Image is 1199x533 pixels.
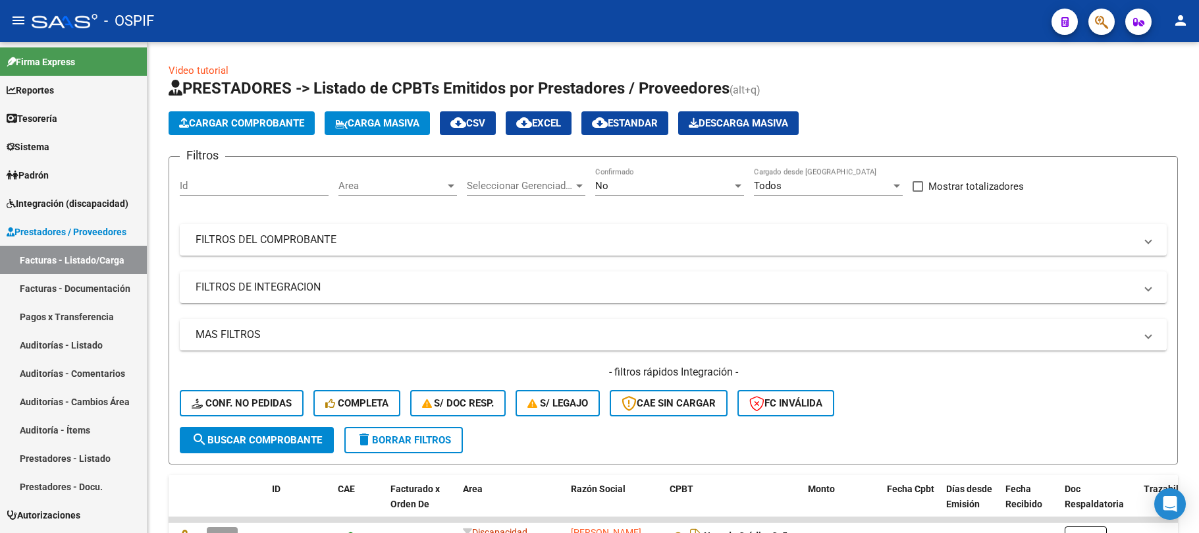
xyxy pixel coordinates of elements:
[180,271,1167,303] mat-expansion-panel-header: FILTROS DE INTEGRACION
[192,397,292,409] span: Conf. no pedidas
[516,390,600,416] button: S/ legajo
[7,55,75,69] span: Firma Express
[1059,475,1138,533] datatable-header-cell: Doc Respaldatoria
[678,111,799,135] app-download-masive: Descarga masiva de comprobantes (adjuntos)
[737,390,834,416] button: FC Inválida
[7,196,128,211] span: Integración (discapacidad)
[610,390,728,416] button: CAE SIN CARGAR
[678,111,799,135] button: Descarga Masiva
[689,117,788,129] span: Descarga Masiva
[180,224,1167,256] mat-expansion-panel-header: FILTROS DEL COMPROBANTE
[592,115,608,130] mat-icon: cloud_download
[356,434,451,446] span: Borrar Filtros
[440,111,496,135] button: CSV
[754,180,782,192] span: Todos
[450,117,485,129] span: CSV
[11,13,26,28] mat-icon: menu
[566,475,664,533] datatable-header-cell: Razón Social
[516,115,532,130] mat-icon: cloud_download
[338,180,445,192] span: Area
[664,475,803,533] datatable-header-cell: CPBT
[1173,13,1188,28] mat-icon: person
[458,475,546,533] datatable-header-cell: Area
[169,79,730,98] span: PRESTADORES -> Listado de CPBTs Emitidos por Prestadores / Proveedores
[450,115,466,130] mat-icon: cloud_download
[272,484,280,494] span: ID
[581,111,668,135] button: Estandar
[506,111,572,135] button: EXCEL
[882,475,941,533] datatable-header-cell: Fecha Cpbt
[7,140,49,154] span: Sistema
[808,484,835,494] span: Monto
[595,180,608,192] span: No
[313,390,400,416] button: Completa
[325,111,430,135] button: Carga Masiva
[1154,488,1186,520] div: Open Intercom Messenger
[385,475,458,533] datatable-header-cell: Facturado x Orden De
[622,397,716,409] span: CAE SIN CARGAR
[571,484,626,494] span: Razón Social
[169,65,228,76] a: Video tutorial
[592,117,658,129] span: Estandar
[7,168,49,182] span: Padrón
[196,280,1135,295] mat-panel-title: FILTROS DE INTEGRACION
[941,475,1000,533] datatable-header-cell: Días desde Emisión
[928,179,1024,194] span: Mostrar totalizadores
[333,475,385,533] datatable-header-cell: CAE
[7,508,80,522] span: Autorizaciones
[803,475,882,533] datatable-header-cell: Monto
[946,484,992,509] span: Días desde Emisión
[344,427,463,453] button: Borrar Filtros
[670,484,693,494] span: CPBT
[390,484,440,509] span: Facturado x Orden De
[463,484,483,494] span: Area
[180,146,225,165] h3: Filtros
[325,397,388,409] span: Completa
[1000,475,1059,533] datatable-header-cell: Fecha Recibido
[1065,484,1124,509] span: Doc Respaldatoria
[527,397,588,409] span: S/ legajo
[192,434,322,446] span: Buscar Comprobante
[196,327,1135,342] mat-panel-title: MAS FILTROS
[180,319,1167,351] mat-expansion-panel-header: MAS FILTROS
[179,117,304,129] span: Cargar Comprobante
[338,484,355,494] span: CAE
[1005,484,1042,509] span: Fecha Recibido
[730,84,760,96] span: (alt+q)
[7,225,126,239] span: Prestadores / Proveedores
[467,180,573,192] span: Seleccionar Gerenciador
[410,390,506,416] button: S/ Doc Resp.
[1144,484,1197,494] span: Trazabilidad
[7,83,54,98] span: Reportes
[356,432,372,447] mat-icon: delete
[180,365,1167,379] h4: - filtros rápidos Integración -
[7,111,57,126] span: Tesorería
[192,432,207,447] mat-icon: search
[196,233,1135,247] mat-panel-title: FILTROS DEL COMPROBANTE
[335,117,419,129] span: Carga Masiva
[104,7,154,36] span: - OSPIF
[887,484,934,494] span: Fecha Cpbt
[180,427,334,453] button: Buscar Comprobante
[180,390,304,416] button: Conf. no pedidas
[267,475,333,533] datatable-header-cell: ID
[422,397,494,409] span: S/ Doc Resp.
[169,111,315,135] button: Cargar Comprobante
[749,397,822,409] span: FC Inválida
[516,117,561,129] span: EXCEL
